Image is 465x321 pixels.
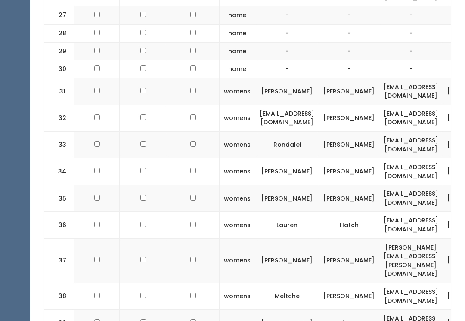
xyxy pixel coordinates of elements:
td: 31 [44,78,74,105]
td: - [255,42,319,60]
td: - [319,60,379,78]
td: home [220,60,255,78]
td: - [379,42,443,60]
td: [EMAIL_ADDRESS][DOMAIN_NAME] [379,212,443,238]
td: Meltche [255,283,319,309]
td: [EMAIL_ADDRESS][DOMAIN_NAME] [379,158,443,185]
td: 37 [44,238,74,283]
td: [PERSON_NAME] [319,238,379,283]
td: - [319,42,379,60]
td: - [379,6,443,25]
td: womens [220,78,255,105]
td: womens [220,158,255,185]
td: 34 [44,158,74,185]
td: Rondalei [255,131,319,158]
td: [EMAIL_ADDRESS][DOMAIN_NAME] [379,131,443,158]
td: - [319,6,379,25]
td: womens [220,105,255,131]
td: 28 [44,24,74,42]
td: womens [220,212,255,238]
td: [PERSON_NAME] [319,185,379,212]
td: [PERSON_NAME] [255,185,319,212]
td: [EMAIL_ADDRESS][DOMAIN_NAME] [379,105,443,131]
td: [PERSON_NAME] [319,105,379,131]
td: 36 [44,212,74,238]
td: home [220,42,255,60]
td: 38 [44,283,74,309]
td: - [255,6,319,25]
td: [EMAIL_ADDRESS][DOMAIN_NAME] [255,105,319,131]
td: [PERSON_NAME] [255,78,319,105]
td: womens [220,283,255,309]
td: [PERSON_NAME][EMAIL_ADDRESS][PERSON_NAME][DOMAIN_NAME] [379,238,443,283]
td: womens [220,238,255,283]
td: 27 [44,6,74,25]
td: [EMAIL_ADDRESS][DOMAIN_NAME] [379,283,443,309]
td: - [379,24,443,42]
td: Lauren [255,212,319,238]
td: - [255,60,319,78]
td: home [220,24,255,42]
td: - [379,60,443,78]
td: womens [220,185,255,212]
td: [PERSON_NAME] [255,238,319,283]
td: - [319,24,379,42]
td: [PERSON_NAME] [255,158,319,185]
td: womens [220,131,255,158]
td: [PERSON_NAME] [319,131,379,158]
td: [EMAIL_ADDRESS][DOMAIN_NAME] [379,78,443,105]
td: [PERSON_NAME] [319,78,379,105]
td: Hatch [319,212,379,238]
td: 30 [44,60,74,78]
td: 35 [44,185,74,212]
td: 29 [44,42,74,60]
td: home [220,6,255,25]
td: [PERSON_NAME] [319,158,379,185]
td: - [255,24,319,42]
td: [EMAIL_ADDRESS][DOMAIN_NAME] [379,185,443,212]
td: [PERSON_NAME] [319,283,379,309]
td: 32 [44,105,74,131]
td: 33 [44,131,74,158]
